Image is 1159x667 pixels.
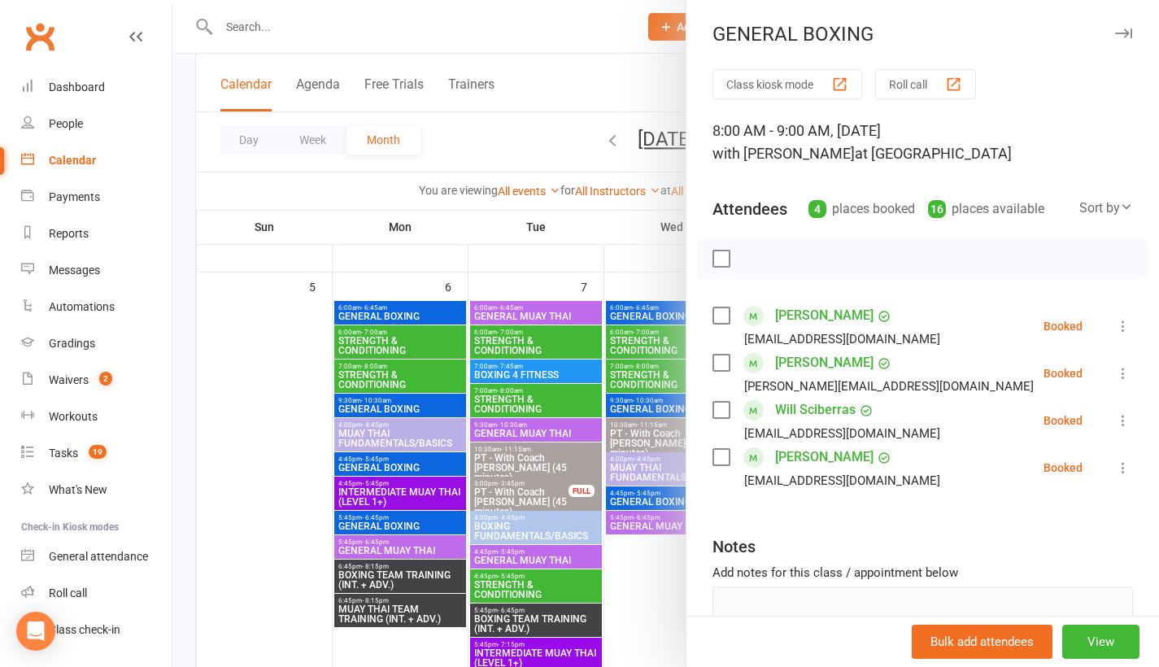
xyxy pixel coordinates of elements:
div: Booked [1044,462,1083,473]
a: Waivers 2 [21,362,172,399]
a: [PERSON_NAME] [775,444,874,470]
div: [EMAIL_ADDRESS][DOMAIN_NAME] [744,470,940,491]
div: Automations [49,300,115,313]
a: People [21,106,172,142]
div: Booked [1044,320,1083,332]
button: Bulk add attendees [912,625,1052,659]
div: Gradings [49,337,95,350]
div: Sort by [1079,198,1133,219]
div: Roll call [49,586,87,599]
span: at [GEOGRAPHIC_DATA] [855,145,1012,162]
a: Clubworx [20,16,60,57]
a: Will Sciberras [775,397,856,423]
div: Class check-in [49,623,120,636]
div: Messages [49,264,100,277]
div: What's New [49,483,107,496]
div: Reports [49,227,89,240]
div: Booked [1044,415,1083,426]
div: [EMAIL_ADDRESS][DOMAIN_NAME] [744,423,940,444]
div: Add notes for this class / appointment below [712,563,1133,582]
a: [PERSON_NAME] [775,303,874,329]
div: Waivers [49,373,89,386]
button: View [1062,625,1139,659]
div: 8:00 AM - 9:00 AM, [DATE] [712,120,1133,165]
div: GENERAL BOXING [686,23,1159,46]
span: 2 [99,372,112,386]
div: [PERSON_NAME][EMAIL_ADDRESS][DOMAIN_NAME] [744,376,1034,397]
span: with [PERSON_NAME] [712,145,855,162]
button: Roll call [875,69,976,99]
a: Gradings [21,325,172,362]
a: Dashboard [21,69,172,106]
div: 4 [808,200,826,218]
span: 19 [89,445,107,459]
a: General attendance kiosk mode [21,538,172,575]
a: [PERSON_NAME] [775,350,874,376]
div: Payments [49,190,100,203]
a: Payments [21,179,172,216]
div: Workouts [49,410,98,423]
div: Attendees [712,198,787,220]
div: Booked [1044,368,1083,379]
div: places available [928,198,1044,220]
a: Roll call [21,575,172,612]
div: Tasks [49,447,78,460]
div: 16 [928,200,946,218]
a: Workouts [21,399,172,435]
a: What's New [21,472,172,508]
a: Automations [21,289,172,325]
a: Calendar [21,142,172,179]
a: Class kiosk mode [21,612,172,648]
div: Notes [712,535,756,558]
a: Messages [21,252,172,289]
div: [EMAIL_ADDRESS][DOMAIN_NAME] [744,329,940,350]
div: People [49,117,83,130]
a: Reports [21,216,172,252]
button: Class kiosk mode [712,69,862,99]
div: General attendance [49,550,148,563]
div: places booked [808,198,915,220]
div: Calendar [49,154,96,167]
div: Dashboard [49,81,105,94]
div: Open Intercom Messenger [16,612,55,651]
a: Tasks 19 [21,435,172,472]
